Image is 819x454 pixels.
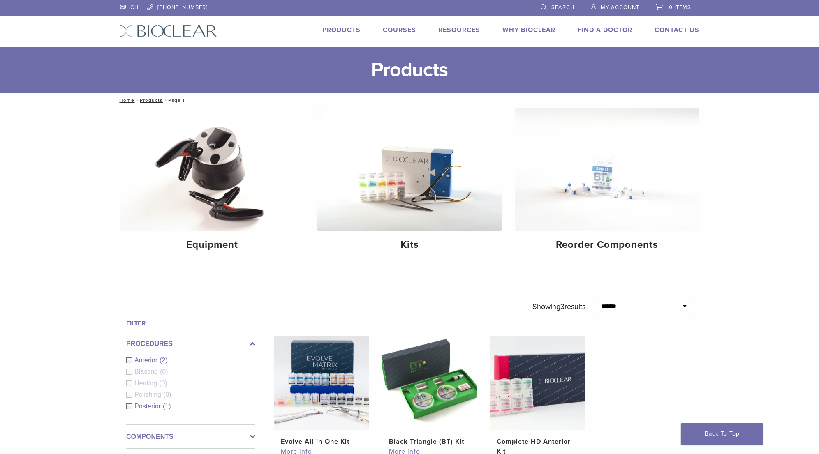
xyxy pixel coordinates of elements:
a: Equipment [120,108,304,258]
span: (1) [163,403,171,410]
h2: Evolve All-in-One Kit [281,437,362,447]
span: Heating [134,380,159,387]
span: / [163,98,168,102]
span: 0 items [669,4,691,11]
a: Contact Us [655,26,699,34]
img: Evolve All-in-One Kit [274,336,369,430]
span: (2) [160,357,168,364]
a: Back To Top [681,423,763,445]
span: / [134,98,140,102]
a: Evolve All-in-One KitEvolve All-in-One Kit [274,336,370,447]
a: Why Bioclear [502,26,555,34]
img: Bioclear [120,25,217,37]
img: Kits [317,108,502,231]
span: My Account [601,4,639,11]
a: Products [322,26,361,34]
span: (0) [163,391,171,398]
span: Posterior [134,403,163,410]
h4: Kits [324,237,495,252]
img: Equipment [120,108,304,231]
h4: Reorder Components [521,237,692,252]
span: (0) [160,368,168,375]
a: Home [117,97,134,103]
label: Components [126,432,255,442]
img: Black Triangle (BT) Kit [382,336,477,430]
span: Polishing [134,391,163,398]
img: Complete HD Anterior Kit [490,336,585,430]
a: Find A Doctor [578,26,632,34]
nav: Page 1 [113,93,706,108]
a: Black Triangle (BT) KitBlack Triangle (BT) Kit [382,336,478,447]
span: Anterior [134,357,160,364]
span: (0) [159,380,167,387]
h2: Black Triangle (BT) Kit [389,437,470,447]
h4: Equipment [127,237,298,252]
a: Courses [383,26,416,34]
span: 3 [560,302,565,311]
a: Reorder Components [515,108,699,258]
a: Products [140,97,163,103]
img: Reorder Components [515,108,699,231]
a: Resources [438,26,480,34]
label: Procedures [126,339,255,349]
a: Kits [317,108,502,258]
p: Showing results [532,298,585,315]
h4: Filter [126,318,255,328]
span: Search [551,4,574,11]
span: Blasting [134,368,160,375]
